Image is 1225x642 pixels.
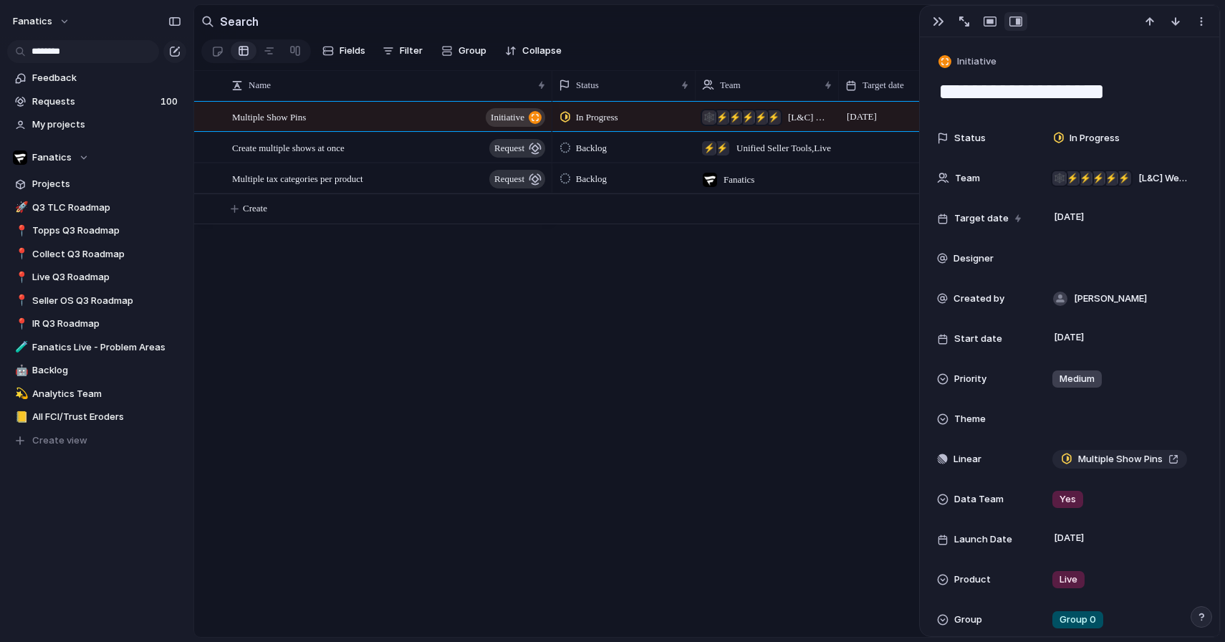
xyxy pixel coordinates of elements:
[7,360,186,381] a: 🤖Backlog
[13,224,27,238] button: 📍
[15,316,25,332] div: 📍
[6,10,77,33] button: fanatics
[15,409,25,426] div: 📒
[494,138,524,158] span: request
[32,118,181,132] span: My projects
[954,372,986,386] span: Priority
[13,14,52,29] span: fanatics
[13,317,27,331] button: 📍
[724,173,754,187] span: Fanatics
[715,110,729,125] div: ⚡
[32,387,181,401] span: Analytics Team
[458,44,486,58] span: Group
[400,44,423,58] span: Filter
[1050,209,1088,226] span: [DATE]
[1078,171,1092,186] div: ⚡
[486,108,545,127] button: initiative
[1050,530,1088,547] span: [DATE]
[7,173,186,195] a: Projects
[7,91,186,112] a: Requests100
[702,110,716,125] div: 🕸
[1052,450,1187,469] a: Multiple Show Pins
[954,211,1009,226] span: Target date
[160,95,181,109] span: 100
[1050,329,1088,346] span: [DATE]
[220,13,259,30] h2: Search
[955,171,980,186] span: Team
[754,110,768,125] div: ⚡
[843,108,880,125] span: [DATE]
[15,292,25,309] div: 📍
[434,39,494,62] button: Group
[954,532,1012,547] span: Launch Date
[13,340,27,355] button: 🧪
[32,433,87,448] span: Create view
[954,412,986,426] span: Theme
[954,332,1002,346] span: Start date
[954,613,982,627] span: Group
[767,110,781,125] div: ⚡
[32,340,181,355] span: Fanatics Live - Problem Areas
[1065,171,1080,186] div: ⚡
[7,406,186,428] a: 📒All FCI/Trust Eroders
[954,131,986,145] span: Status
[32,247,181,262] span: Collect Q3 Roadmap
[1060,613,1096,627] span: Group 0
[957,54,996,69] span: Initiative
[7,290,186,312] a: 📍Seller OS Q3 Roadmap
[340,44,365,58] span: Fields
[13,201,27,215] button: 🚀
[249,78,271,92] span: Name
[15,363,25,379] div: 🤖
[15,199,25,216] div: 🚀
[576,78,599,92] span: Status
[936,52,1001,72] button: Initiative
[7,197,186,219] a: 🚀Q3 TLC Roadmap
[489,139,545,158] button: request
[32,410,181,424] span: All FCI/Trust Eroders
[7,67,186,89] a: Feedback
[1060,372,1095,386] span: Medium
[576,110,618,125] span: In Progress
[954,572,991,587] span: Product
[7,337,186,358] a: 🧪Fanatics Live - Problem Areas
[863,78,904,92] span: Target date
[1091,171,1105,186] div: ⚡
[13,387,27,401] button: 💫
[243,201,267,216] span: Create
[13,247,27,262] button: 📍
[576,172,607,186] span: Backlog
[7,267,186,288] a: 📍Live Q3 Roadmap
[1052,171,1067,186] div: 🕸
[7,147,186,168] button: Fanatics
[7,383,186,405] a: 💫Analytics Team
[7,114,186,135] a: My projects
[1138,171,1190,186] span: [L&C] Web , [L&C] Backend , [L&C] iOS , [L&C] Android , Analytics , Data
[7,244,186,265] a: 📍Collect Q3 Roadmap
[13,410,27,424] button: 📒
[32,224,181,238] span: Topps Q3 Roadmap
[1078,452,1163,466] span: Multiple Show Pins
[232,108,306,125] span: Multiple Show Pins
[32,150,72,165] span: Fanatics
[15,246,25,262] div: 📍
[32,317,181,331] span: IR Q3 Roadmap
[7,220,186,241] a: 📍Topps Q3 Roadmap
[32,294,181,308] span: Seller OS Q3 Roadmap
[32,201,181,215] span: Q3 TLC Roadmap
[377,39,428,62] button: Filter
[15,339,25,355] div: 🧪
[13,294,27,308] button: 📍
[1117,171,1131,186] div: ⚡
[491,107,524,128] span: initiative
[720,78,741,92] span: Team
[32,71,181,85] span: Feedback
[13,363,27,378] button: 🤖
[736,141,831,155] span: Unified Seller Tools , Live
